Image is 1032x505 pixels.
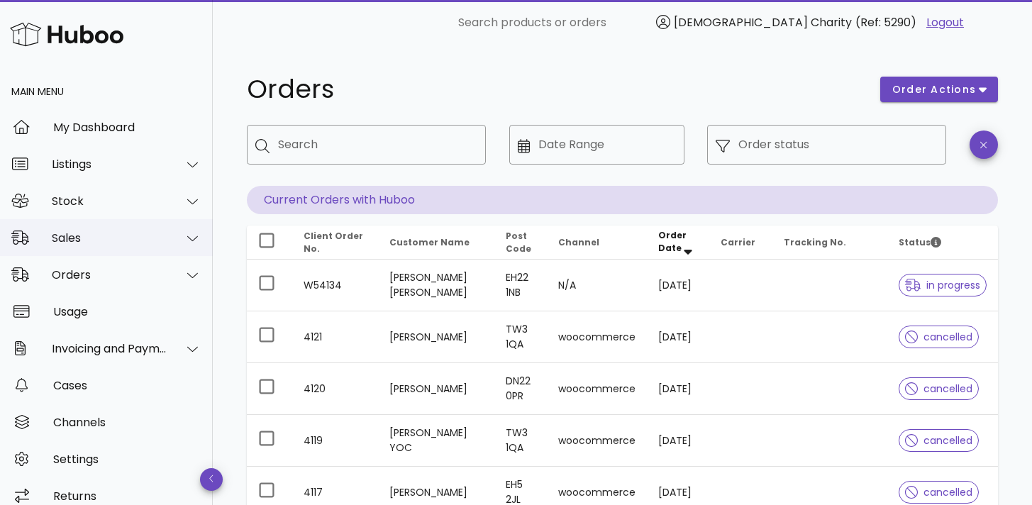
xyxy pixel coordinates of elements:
[292,226,378,260] th: Client Order No.
[772,226,887,260] th: Tracking No.
[547,363,647,415] td: woocommerce
[926,14,964,31] a: Logout
[647,415,709,467] td: [DATE]
[647,226,709,260] th: Order Date: Sorted descending. Activate to remove sorting.
[52,157,167,171] div: Listings
[899,236,941,248] span: Status
[494,311,547,363] td: TW3 1QA
[247,77,863,102] h1: Orders
[547,415,647,467] td: woocommerce
[880,77,998,102] button: order actions
[53,416,201,429] div: Channels
[905,384,972,394] span: cancelled
[52,268,167,282] div: Orders
[658,229,687,254] span: Order Date
[292,363,378,415] td: 4120
[53,379,201,392] div: Cases
[547,226,647,260] th: Channel
[52,194,167,208] div: Stock
[53,121,201,134] div: My Dashboard
[709,226,772,260] th: Carrier
[52,231,167,245] div: Sales
[905,487,972,497] span: cancelled
[53,453,201,466] div: Settings
[494,363,547,415] td: DN22 0PR
[292,311,378,363] td: 4121
[292,260,378,311] td: W54134
[10,19,123,50] img: Huboo Logo
[905,280,980,290] span: in progress
[784,236,846,248] span: Tracking No.
[647,363,709,415] td: [DATE]
[389,236,470,248] span: Customer Name
[547,311,647,363] td: woocommerce
[558,236,599,248] span: Channel
[887,226,998,260] th: Status
[721,236,755,248] span: Carrier
[905,332,972,342] span: cancelled
[905,435,972,445] span: cancelled
[378,260,494,311] td: [PERSON_NAME] [PERSON_NAME]
[53,489,201,503] div: Returns
[647,311,709,363] td: [DATE]
[304,230,363,255] span: Client Order No.
[378,363,494,415] td: [PERSON_NAME]
[52,342,167,355] div: Invoicing and Payments
[674,14,852,30] span: [DEMOGRAPHIC_DATA] Charity
[547,260,647,311] td: N/A
[292,415,378,467] td: 4119
[494,260,547,311] td: EH22 1NB
[378,226,494,260] th: Customer Name
[53,305,201,318] div: Usage
[378,415,494,467] td: [PERSON_NAME] YOC
[494,415,547,467] td: TW3 1QA
[247,186,998,214] p: Current Orders with Huboo
[378,311,494,363] td: [PERSON_NAME]
[892,82,977,97] span: order actions
[494,226,547,260] th: Post Code
[506,230,531,255] span: Post Code
[647,260,709,311] td: [DATE]
[855,14,916,30] span: (Ref: 5290)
